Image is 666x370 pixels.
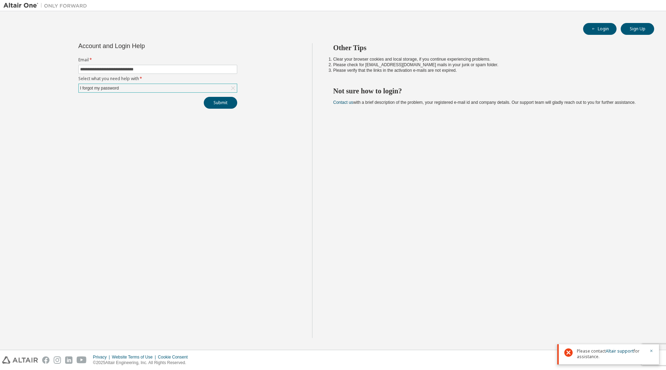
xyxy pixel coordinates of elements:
img: linkedin.svg [65,356,72,364]
img: Altair One [3,2,91,9]
div: I forgot my password [79,84,237,92]
span: with a brief description of the problem, your registered e-mail id and company details. Our suppo... [333,100,636,105]
img: facebook.svg [42,356,49,364]
img: youtube.svg [77,356,87,364]
button: Submit [204,97,237,109]
img: instagram.svg [54,356,61,364]
li: Please check for [EMAIL_ADDRESS][DOMAIN_NAME] mails in your junk or spam folder. [333,62,642,68]
img: altair_logo.svg [2,356,38,364]
div: Website Terms of Use [112,354,158,360]
span: Please contact for assistance. [577,348,645,360]
a: Contact us [333,100,353,105]
p: © 2025 Altair Engineering, Inc. All Rights Reserved. [93,360,192,366]
div: Privacy [93,354,112,360]
label: Email [78,57,237,63]
button: Login [583,23,617,35]
li: Please verify that the links in the activation e-mails are not expired. [333,68,642,73]
a: Altair support [606,348,634,354]
div: Cookie Consent [158,354,192,360]
button: Sign Up [621,23,654,35]
label: Select what you need help with [78,76,237,82]
h2: Other Tips [333,43,642,52]
li: Clear your browser cookies and local storage, if you continue experiencing problems. [333,56,642,62]
h2: Not sure how to login? [333,86,642,95]
div: I forgot my password [79,84,120,92]
div: Account and Login Help [78,43,206,49]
